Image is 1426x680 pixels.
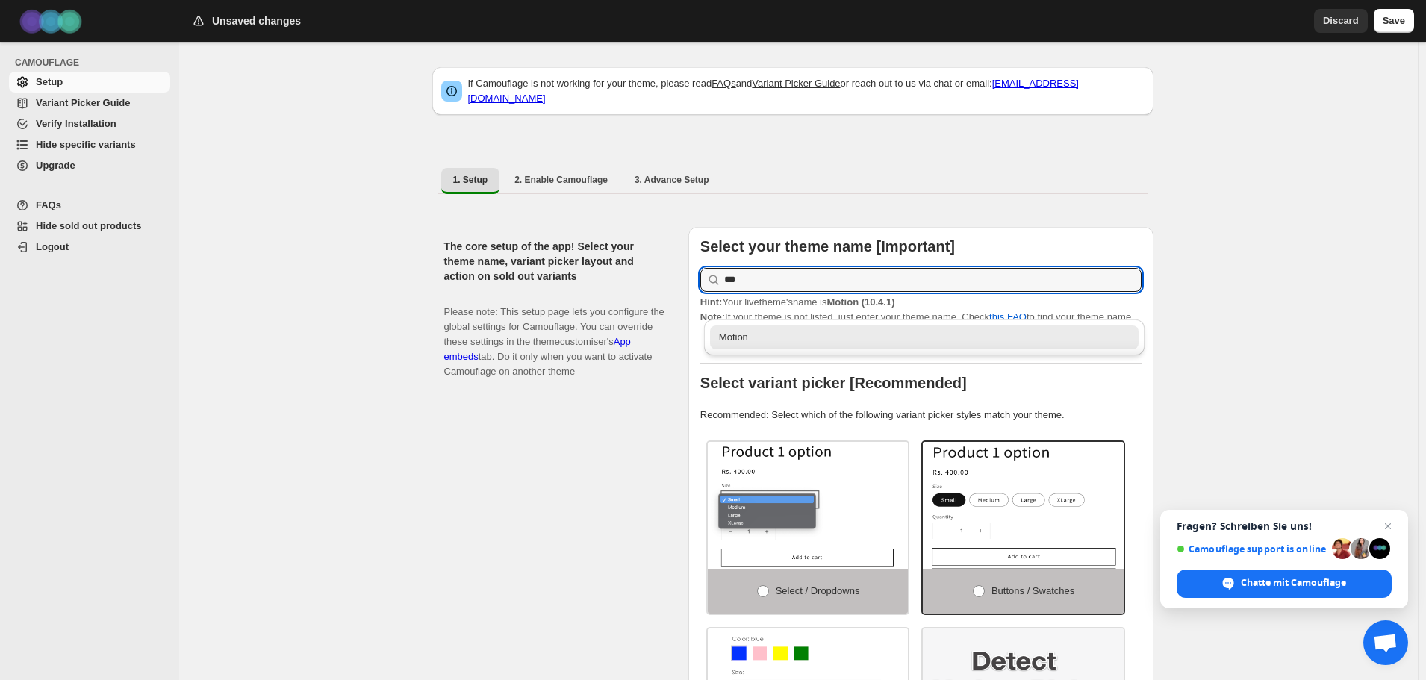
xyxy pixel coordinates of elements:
[712,78,736,89] a: FAQs
[700,408,1142,422] p: Recommended: Select which of the following variant picker styles match your theme.
[826,296,894,308] strong: Motion (10.4.1)
[9,216,170,237] a: Hide sold out products
[36,160,75,171] span: Upgrade
[9,93,170,113] a: Variant Picker Guide
[752,78,840,89] a: Variant Picker Guide
[212,13,301,28] h2: Unsaved changes
[700,296,895,308] span: Your live theme's name is
[9,237,170,258] a: Logout
[1374,9,1414,33] button: Save
[514,174,608,186] span: 2. Enable Camouflage
[36,97,130,108] span: Variant Picker Guide
[700,238,955,255] b: Select your theme name [Important]
[36,241,69,252] span: Logout
[708,442,909,569] img: Select / Dropdowns
[444,290,664,379] p: Please note: This setup page lets you configure the global settings for Camouflage. You can overr...
[1363,620,1408,665] a: Chat öffnen
[36,118,116,129] span: Verify Installation
[704,325,1145,349] li: Motion
[1177,570,1392,598] span: Chatte mit Camouflage
[700,311,725,322] strong: Note:
[700,375,967,391] b: Select variant picker [Recommended]
[36,220,142,231] span: Hide sold out products
[1177,520,1392,532] span: Fragen? Schreiben Sie uns!
[15,57,172,69] span: CAMOUFLAGE
[453,174,488,186] span: 1. Setup
[1323,13,1359,28] span: Discard
[989,311,1027,322] a: this FAQ
[468,76,1145,106] p: If Camouflage is not working for your theme, please read and or reach out to us via chat or email:
[36,76,63,87] span: Setup
[700,295,1142,325] p: If your theme is not listed, just enter your theme name. Check to find your theme name.
[1177,543,1327,555] span: Camouflage support is online
[1383,13,1405,28] span: Save
[700,296,723,308] strong: Hint:
[36,139,136,150] span: Hide specific variants
[9,134,170,155] a: Hide specific variants
[1241,576,1346,590] span: Chatte mit Camouflage
[719,330,1130,345] div: Motion
[9,113,170,134] a: Verify Installation
[9,195,170,216] a: FAQs
[635,174,709,186] span: 3. Advance Setup
[9,155,170,176] a: Upgrade
[776,585,860,596] span: Select / Dropdowns
[444,239,664,284] h2: The core setup of the app! Select your theme name, variant picker layout and action on sold out v...
[36,199,61,210] span: FAQs
[9,72,170,93] a: Setup
[923,442,1124,569] img: Buttons / Swatches
[991,585,1074,596] span: Buttons / Swatches
[1314,9,1368,33] button: Discard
